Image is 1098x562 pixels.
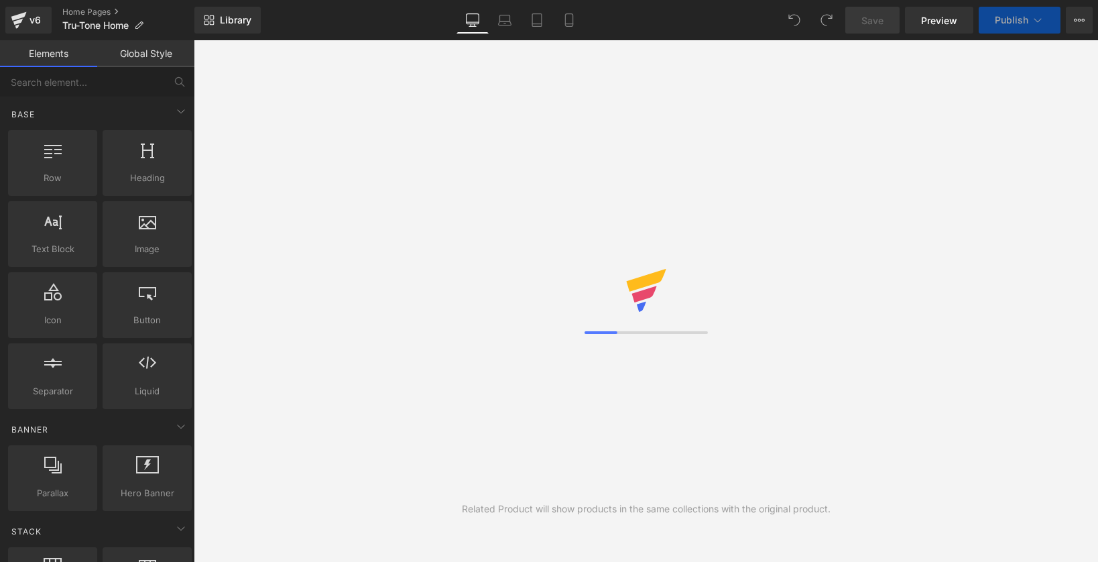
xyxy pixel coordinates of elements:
span: Text Block [12,242,93,256]
div: Related Product will show products in the same collections with the original product. [462,502,831,516]
span: Parallax [12,486,93,500]
a: Home Pages [62,7,194,17]
span: Base [10,108,36,121]
button: Publish [979,7,1060,34]
button: Redo [813,7,840,34]
span: Icon [12,313,93,327]
span: Library [220,14,251,26]
a: v6 [5,7,52,34]
span: Publish [995,15,1028,25]
a: Global Style [97,40,194,67]
button: Undo [781,7,808,34]
div: v6 [27,11,44,29]
span: Stack [10,525,43,538]
a: Preview [905,7,973,34]
a: New Library [194,7,261,34]
span: Banner [10,423,50,436]
span: Liquid [107,384,188,398]
span: Button [107,313,188,327]
span: Tru-Tone Home [62,20,129,31]
span: Hero Banner [107,486,188,500]
a: Laptop [489,7,521,34]
span: Preview [921,13,957,27]
a: Tablet [521,7,553,34]
span: Image [107,242,188,256]
span: Row [12,171,93,185]
a: Mobile [553,7,585,34]
span: Heading [107,171,188,185]
span: Save [861,13,883,27]
button: More [1066,7,1093,34]
span: Separator [12,384,93,398]
a: Desktop [456,7,489,34]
